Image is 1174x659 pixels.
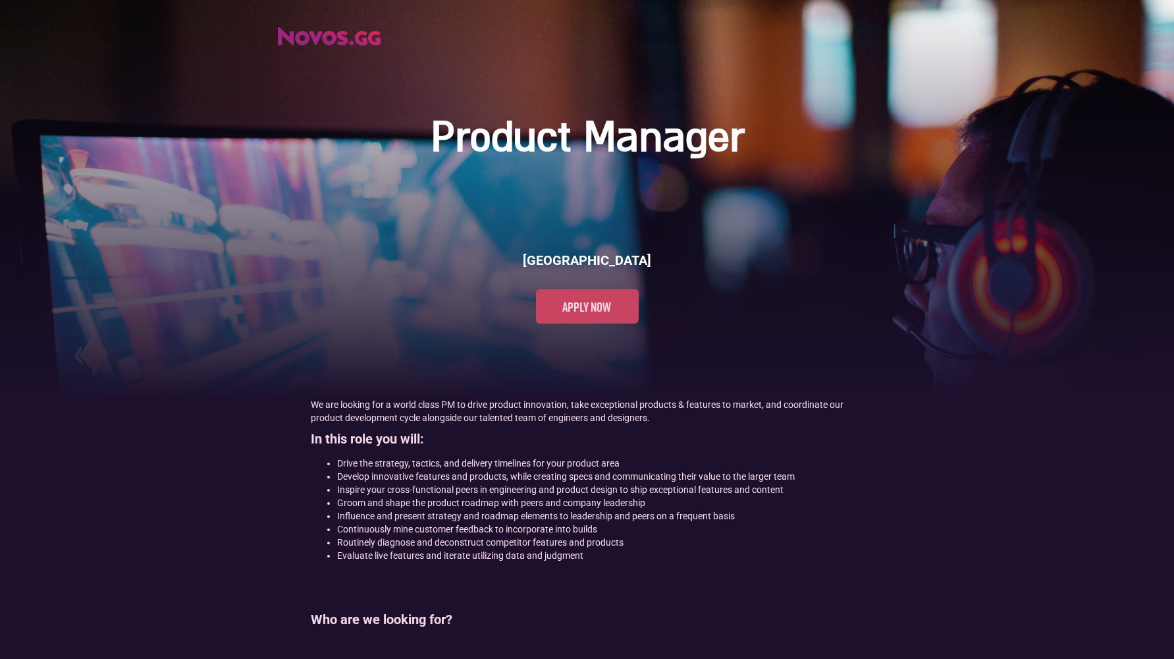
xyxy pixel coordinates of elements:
p: ‍ [311,569,864,582]
li: Continuously mine customer feedback to incorporate into builds [337,523,864,536]
li: Drive the strategy, tactics, and delivery timelines for your product area [337,457,864,470]
li: Inspire your cross-functional peers in engineering and product design to ship exceptional feature... [337,483,864,496]
a: Apply now [536,289,639,324]
li: Groom and shape the product roadmap with peers and company leadership [337,496,864,509]
li: Evaluate live features and iterate utilizing data and judgment [337,549,864,562]
strong: In this role you will: [311,431,424,447]
li: Routinely diagnose and deconstruct competitor features and products [337,536,864,549]
li: Influence and present strategy and roadmap elements to leadership and peers on a frequent basis [337,509,864,523]
strong: Who are we looking for? [311,612,452,627]
p: We are looking for a world class PM to drive product innovation, take exceptional products & feat... [311,398,864,424]
h1: Product Manager [431,113,744,165]
h6: [GEOGRAPHIC_DATA] [523,251,651,270]
li: Develop innovative features and products, while creating specs and communicating their value to t... [337,470,864,483]
p: ‍ [311,637,864,650]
